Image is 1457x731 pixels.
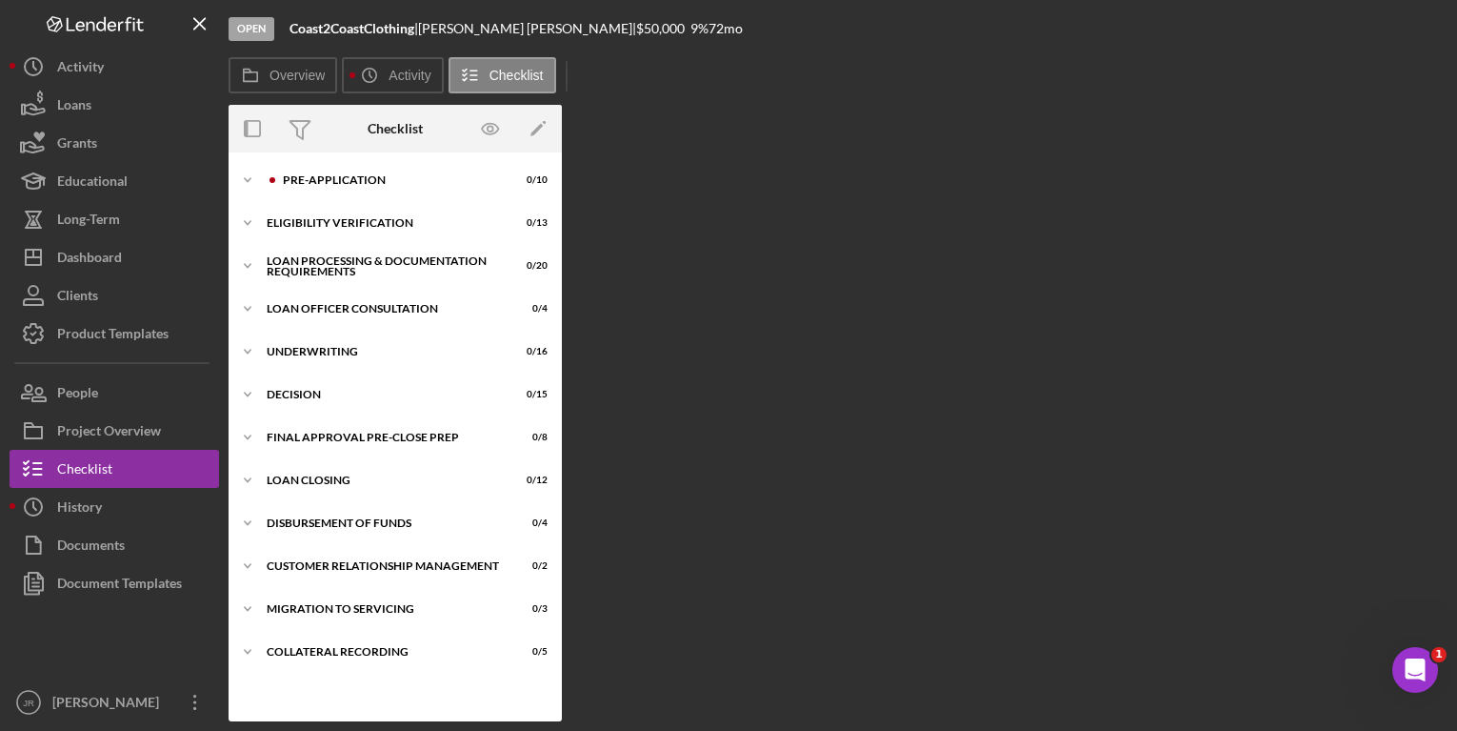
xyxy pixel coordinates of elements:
span: $50,000 [636,20,685,36]
div: 0 / 2 [513,560,548,572]
button: Overview [229,57,337,93]
div: Documents [57,526,125,569]
div: 0 / 4 [513,518,548,529]
button: JR[PERSON_NAME] [10,683,219,721]
div: 0 / 16 [513,346,548,357]
button: Project Overview [10,412,219,450]
button: Product Templates [10,315,219,353]
div: Final Approval Pre-Close Prep [267,432,500,443]
div: Collateral Recording [267,646,500,658]
div: Loans [57,86,91,129]
div: Activity [57,48,104,91]
div: Loan Officer Consultation [267,303,500,315]
div: Disbursement of Funds [267,518,500,529]
text: JR [23,698,34,708]
button: History [10,488,219,526]
button: Documents [10,526,219,564]
button: Document Templates [10,564,219,602]
label: Overview [269,68,325,83]
button: Clients [10,276,219,315]
div: Loan Closing [267,475,500,486]
div: 72 mo [709,21,743,36]
label: Checklist [489,68,544,83]
button: Dashboard [10,238,219,276]
div: Customer Relationship Management [267,560,500,572]
div: 0 / 3 [513,603,548,615]
div: 0 / 15 [513,389,548,400]
div: 0 / 5 [513,646,548,658]
b: Coast2CoastClothing [289,20,414,36]
div: Product Templates [57,315,169,357]
div: 0 / 4 [513,303,548,315]
div: [PERSON_NAME] [PERSON_NAME] | [418,21,636,36]
div: Clients [57,276,98,319]
div: Checklist [368,121,423,136]
div: Educational [57,162,128,205]
iframe: Intercom live chat [1392,647,1438,693]
div: History [57,488,102,531]
button: Loans [10,86,219,124]
div: Underwriting [267,346,500,357]
div: Dashboard [57,238,122,281]
div: 0 / 8 [513,432,548,443]
div: People [57,374,98,416]
div: Project Overview [57,412,161,455]
button: Long-Term [10,200,219,238]
div: Decision [267,389,500,400]
label: Activity [389,68,430,83]
button: Checklist [449,57,556,93]
div: 0 / 12 [513,475,548,486]
button: Educational [10,162,219,200]
button: Activity [10,48,219,86]
div: Open [229,17,274,41]
div: Document Templates [57,564,182,607]
div: 0 / 13 [513,217,548,229]
div: | [289,21,418,36]
button: Activity [342,57,443,93]
button: Checklist [10,450,219,488]
div: Migration to Servicing [267,603,500,615]
div: 0 / 20 [513,260,548,272]
div: 0 / 10 [513,174,548,186]
div: Checklist [57,450,112,493]
span: 1 [1431,647,1447,662]
button: Grants [10,124,219,162]
div: Grants [57,124,97,167]
div: Pre-Application [283,174,500,186]
div: 9 % [690,21,709,36]
div: Eligibility Verification [267,217,500,229]
div: Long-Term [57,200,120,243]
button: People [10,374,219,412]
div: [PERSON_NAME] [48,683,171,726]
div: Loan Processing & Documentation Requirements [267,255,500,277]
